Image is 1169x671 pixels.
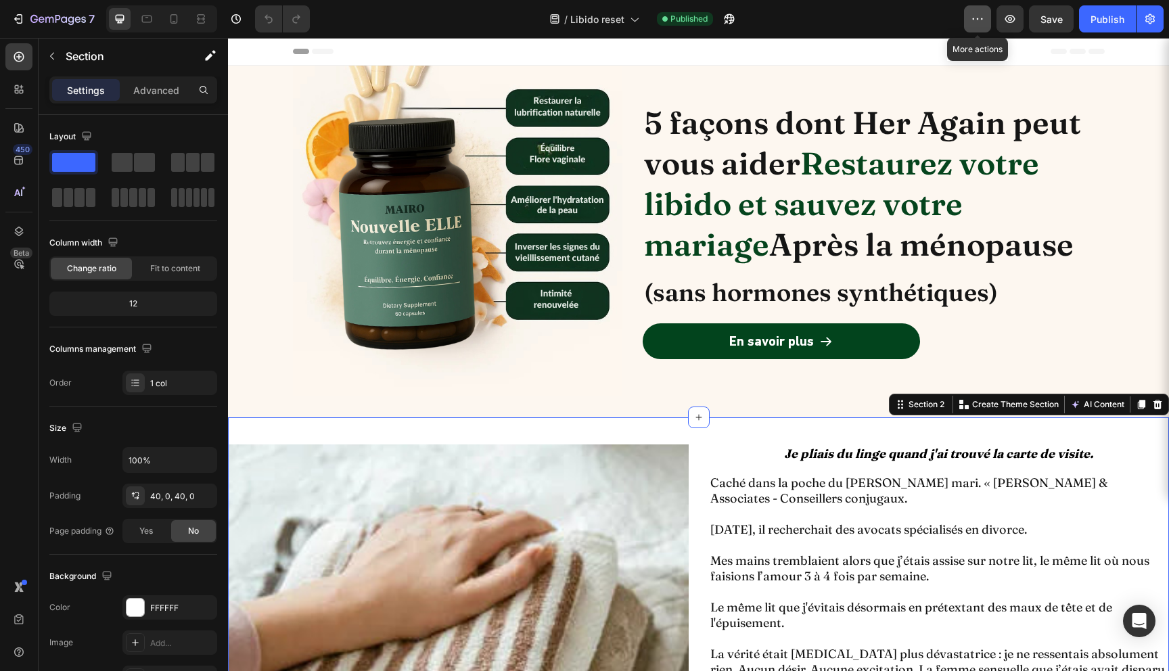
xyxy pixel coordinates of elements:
[416,106,811,226] span: Restaurez votre libido et sauvez votre mariage
[10,248,32,258] div: Beta
[1040,14,1063,25] span: Save
[123,448,216,472] input: Auto
[49,377,72,389] div: Order
[482,515,940,546] p: Mes mains tremblaient alors que j’étais assise sur notre lit, le même lit où nous faisions l’amou...
[49,490,81,502] div: Padding
[415,239,877,269] h2: (sans hormones synthétiques)
[150,377,214,390] div: 1 col
[49,525,115,537] div: Page padding
[482,484,940,499] p: [DATE], il recherchait des avocats spécialisés en divorce.
[49,601,70,614] div: Color
[67,83,105,97] p: Settings
[670,13,708,25] span: Published
[49,419,85,438] div: Size
[482,561,940,593] p: Le même lit que j'évitais désormais en prétextant des maux de tête et de l'épuisement.
[49,568,115,586] div: Background
[67,262,116,275] span: Change ratio
[139,525,153,537] span: Yes
[570,12,624,26] span: Libido reset
[415,285,692,321] a: En savoir plus
[482,437,940,468] p: Caché dans la poche du [PERSON_NAME] mari. « [PERSON_NAME] & Associates - Conseillers conjugaux.
[150,490,214,503] div: 40, 0, 40, 0
[150,262,200,275] span: Fit to content
[678,361,719,373] div: Section 2
[133,83,179,97] p: Advanced
[66,48,177,64] p: Section
[228,38,1169,671] iframe: Design area
[501,295,586,311] strong: En savoir plus
[1029,5,1074,32] button: Save
[1091,12,1124,26] div: Publish
[255,5,310,32] div: Undo/Redo
[188,525,199,537] span: No
[49,340,155,358] div: Columns management
[415,64,877,229] h2: 5 façons dont Her Again peut vous aider Après la ménopause
[89,11,95,27] p: 7
[744,361,831,373] p: Create Theme Section
[5,5,101,32] button: 7
[49,128,95,146] div: Layout
[556,408,865,423] strong: Je pliais du linge quand j'ai trouvé la carte de visite.
[49,454,72,466] div: Width
[482,608,940,639] p: La vérité était [MEDICAL_DATA] plus dévastatrice : je ne ressentais absolument rien. Aucun désir....
[564,12,568,26] span: /
[13,144,32,155] div: 450
[49,637,73,649] div: Image
[150,637,214,649] div: Add...
[49,234,121,252] div: Column width
[1123,605,1155,637] div: Open Intercom Messenger
[150,602,214,614] div: FFFFFF
[52,294,214,313] div: 12
[840,358,899,375] button: AI Content
[1079,5,1136,32] button: Publish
